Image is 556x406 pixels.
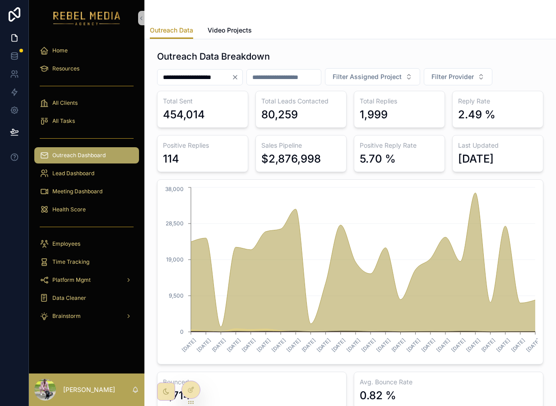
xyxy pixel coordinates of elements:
div: 3,714 [163,388,190,403]
button: Select Button [424,68,492,85]
div: 114 [163,152,179,166]
text: [DATE] [390,337,407,353]
tspan: 28,500 [166,220,184,227]
span: Outreach Data [150,26,193,35]
a: Brainstorm [34,308,139,324]
p: [PERSON_NAME] [63,385,115,394]
a: Employees [34,236,139,252]
button: Clear [232,74,242,81]
a: Platform Mgmt [34,272,139,288]
span: Home [52,47,68,54]
tspan: 38,000 [165,186,184,192]
text: [DATE] [345,337,361,353]
div: 0.82 % [360,388,396,403]
a: All Clients [34,95,139,111]
div: chart [163,185,537,359]
text: [DATE] [525,337,541,353]
a: Resources [34,61,139,77]
div: [DATE] [458,152,494,166]
h3: Positive Replies [163,141,242,150]
text: [DATE] [330,337,347,353]
text: [DATE] [435,337,451,353]
text: [DATE] [196,337,212,353]
text: [DATE] [255,337,272,353]
span: Data Cleaner [52,294,86,302]
span: Filter Provider [431,72,474,81]
h3: Total Leads Contacted [261,97,341,106]
h3: Positive Reply Rate [360,141,439,150]
a: All Tasks [34,113,139,129]
text: [DATE] [405,337,422,353]
h1: Outreach Data Breakdown [157,50,270,63]
span: Resources [52,65,79,72]
a: Outreach Data [150,22,193,39]
div: 5.70 % [360,152,396,166]
text: [DATE] [465,337,482,353]
span: Platform Mgmt [52,276,91,284]
text: [DATE] [286,337,302,353]
div: 80,259 [261,107,298,122]
h3: Total Replies [360,97,439,106]
button: Select Button [325,68,420,85]
a: Video Projects [208,22,252,40]
text: [DATE] [480,337,496,353]
text: [DATE] [226,337,242,353]
h3: Total Sent [163,97,242,106]
a: Data Cleaner [34,290,139,306]
div: 2.49 % [458,107,496,122]
div: 1,999 [360,107,388,122]
span: Meeting Dashboard [52,188,102,195]
h3: Bounced [163,378,341,387]
div: scrollable content [29,36,144,336]
h3: Reply Rate [458,97,537,106]
a: Meeting Dashboard [34,183,139,200]
span: Lead Dashboard [52,170,94,177]
text: [DATE] [241,337,257,353]
span: Time Tracking [52,258,89,266]
span: Filter Assigned Project [333,72,402,81]
span: Video Projects [208,26,252,35]
span: All Clients [52,99,78,107]
text: [DATE] [450,337,467,353]
a: Time Tracking [34,254,139,270]
text: [DATE] [495,337,511,353]
span: Outreach Dashboard [52,152,106,159]
span: Employees [52,240,80,247]
h3: Last Updated [458,141,537,150]
text: [DATE] [181,337,197,353]
text: [DATE] [211,337,227,353]
text: [DATE] [301,337,317,353]
a: Health Score [34,201,139,218]
a: Home [34,42,139,59]
h3: Sales Pipeline [261,141,341,150]
tspan: 9,500 [169,292,184,299]
text: [DATE] [375,337,392,353]
text: [DATE] [315,337,332,353]
text: [DATE] [270,337,287,353]
a: Outreach Dashboard [34,147,139,163]
h3: Avg. Bounce Rate [360,378,537,387]
span: Health Score [52,206,86,213]
tspan: 19,000 [166,256,184,263]
text: [DATE] [360,337,376,353]
div: 454,014 [163,107,205,122]
text: [DATE] [510,337,526,353]
a: Lead Dashboard [34,165,139,182]
tspan: 0 [180,328,184,335]
span: Brainstorm [52,313,81,320]
img: App logo [53,11,120,25]
span: All Tasks [52,117,75,125]
div: $2,876,998 [261,152,321,166]
text: [DATE] [420,337,436,353]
